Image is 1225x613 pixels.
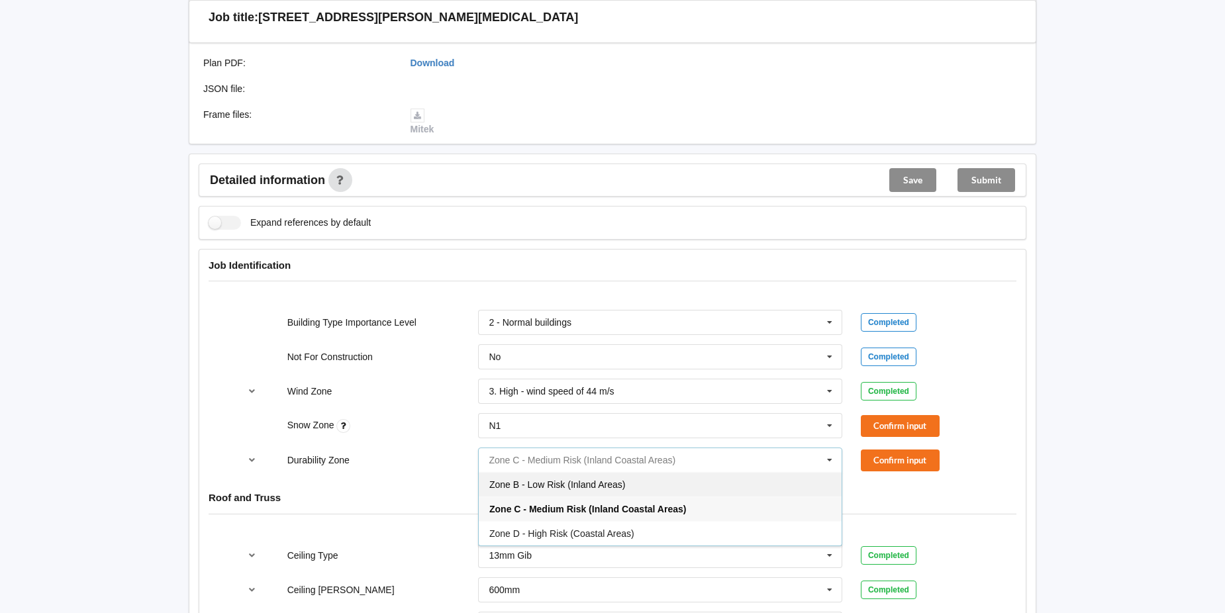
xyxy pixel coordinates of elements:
h3: Job title: [209,10,258,25]
h4: Job Identification [209,259,1016,271]
div: No [489,352,501,361]
span: Zone D - High Risk (Coastal Areas) [489,528,634,539]
label: Durability Zone [287,455,350,465]
div: 2 - Normal buildings [489,318,571,327]
button: reference-toggle [240,578,266,602]
div: Plan PDF : [194,56,401,70]
label: Ceiling Type [287,550,338,561]
div: Completed [861,348,916,366]
a: Download [411,58,455,68]
label: Not For Construction [287,352,373,362]
label: Ceiling [PERSON_NAME] [287,585,395,595]
button: reference-toggle [240,448,266,472]
div: Completed [861,313,916,332]
button: Confirm input [861,449,940,471]
button: reference-toggle [240,543,266,567]
label: Expand references by default [209,216,371,230]
label: Wind Zone [287,386,332,397]
div: Completed [861,546,916,565]
h3: [STREET_ADDRESS][PERSON_NAME][MEDICAL_DATA] [258,10,578,25]
div: Completed [861,382,916,401]
div: 600mm [489,585,520,594]
div: Completed [861,581,916,599]
button: reference-toggle [240,379,266,403]
button: Confirm input [861,415,940,437]
div: 3. High - wind speed of 44 m/s [489,387,614,396]
label: Snow Zone [287,420,337,430]
div: N1 [489,421,501,430]
span: Detailed information [210,174,325,186]
a: Mitek [411,109,434,134]
span: Zone C - Medium Risk (Inland Coastal Areas) [489,504,686,514]
div: Frame files : [194,108,401,136]
h4: Roof and Truss [209,491,1016,504]
div: JSON file : [194,82,401,95]
span: Zone B - Low Risk (Inland Areas) [489,479,625,490]
label: Building Type Importance Level [287,317,416,328]
div: 13mm Gib [489,551,532,560]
